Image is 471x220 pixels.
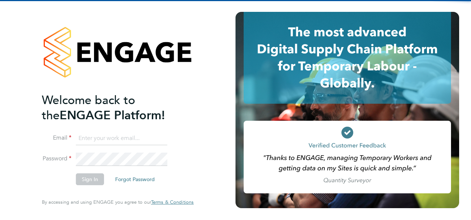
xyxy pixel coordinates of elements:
[109,173,161,185] button: Forgot Password
[42,155,71,163] label: Password
[76,173,104,185] button: Sign In
[151,199,194,205] a: Terms & Conditions
[76,132,167,145] input: Enter your work email...
[42,93,135,123] span: Welcome back to the
[42,134,71,142] label: Email
[42,199,194,205] span: By accessing and using ENGAGE you agree to our
[42,93,186,123] h2: ENGAGE Platform!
